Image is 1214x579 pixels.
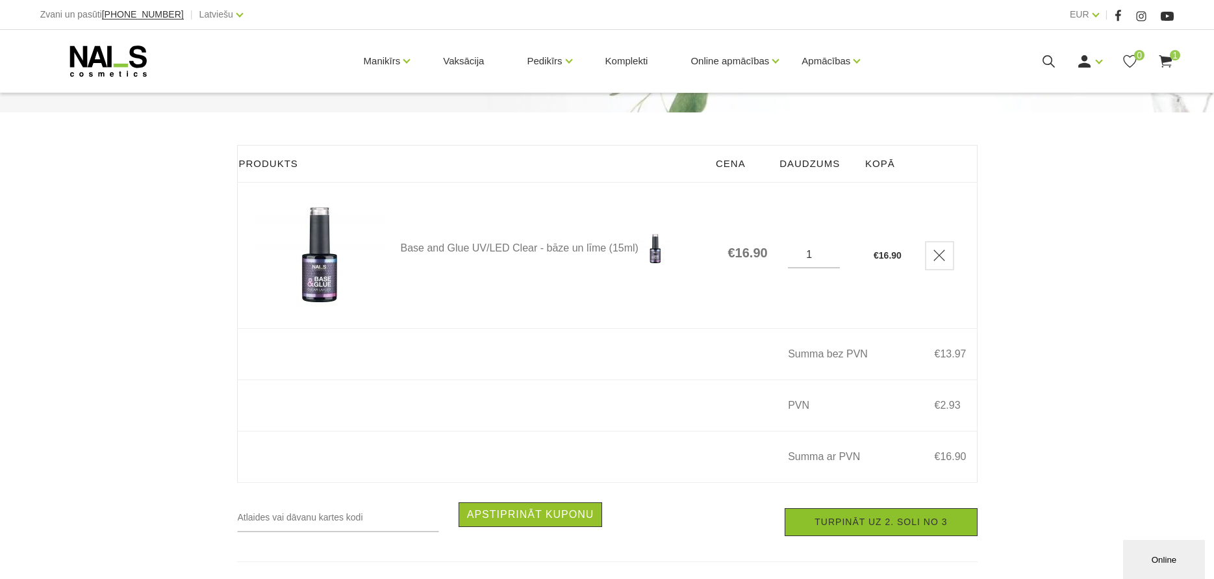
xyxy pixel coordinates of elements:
[199,6,233,22] a: Latviešu
[772,431,908,483] td: Summa ar PVN
[1123,537,1208,579] iframe: chat widget
[1157,53,1174,70] a: 1
[237,146,708,183] th: Produkts
[879,250,902,261] span: 16.90
[433,30,494,92] a: Vaksācija
[874,250,879,261] span: €
[102,9,184,19] span: [PHONE_NUMBER]
[401,233,707,265] a: Base and Glue UV/LED Clear - bāze un līme (15ml)
[237,502,439,532] input: Atlaides vai dāvanu kartes kodi
[254,202,384,309] img: Base and Glue UV/LED Clear - bāze un līme (15ml)
[459,502,603,527] button: Apstiprināt kuponu
[935,400,941,411] span: €
[727,245,767,261] span: €16.90
[639,233,671,265] img: Līme tipšiem un bāze naga pārklājumam – 2in1. Inovatīvs produkts! Izmantojams kā līme tipšu pielī...
[1122,53,1138,70] a: 0
[802,35,850,87] a: Apmācības
[940,451,966,462] span: 16.90
[785,508,977,536] a: Turpināt uz 2. soli no 3
[102,10,184,19] a: [PHONE_NUMBER]
[40,6,184,23] div: Zvani un pasūti
[1070,6,1089,22] a: EUR
[364,35,401,87] a: Manikīrs
[708,146,772,183] th: Cena
[935,348,941,359] span: €
[940,400,960,411] span: 2.93
[772,146,857,183] th: Daudzums
[857,146,909,183] th: Kopā
[1134,50,1144,60] span: 0
[772,380,908,431] td: PVN
[595,30,659,92] a: Komplekti
[772,329,908,380] td: Summa bez PVN
[1106,6,1108,23] span: |
[935,451,941,462] span: €
[190,6,193,23] span: |
[527,35,562,87] a: Pedikīrs
[1170,50,1180,60] span: 1
[940,348,966,359] span: 13.97
[925,241,954,270] a: Delete
[690,35,769,87] a: Online apmācības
